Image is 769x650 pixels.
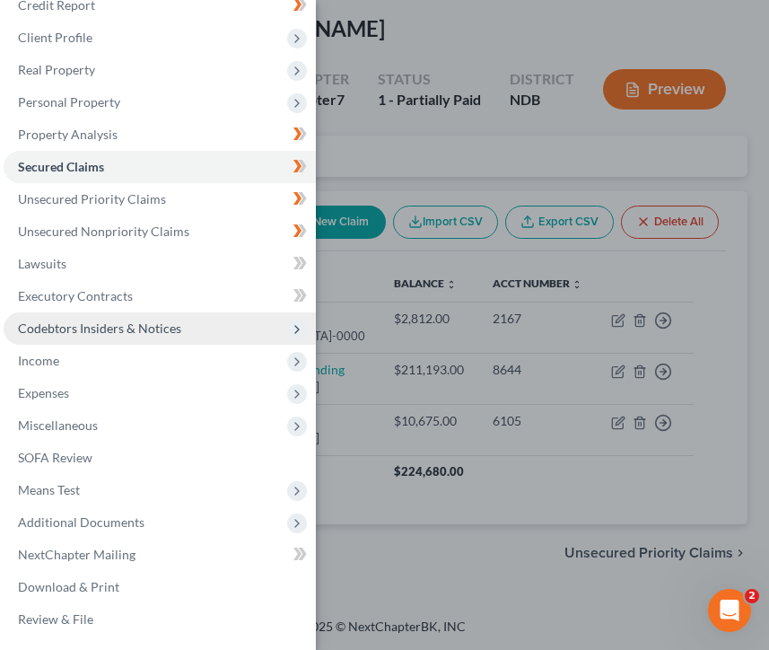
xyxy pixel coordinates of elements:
[4,119,316,151] a: Property Analysis
[4,151,316,183] a: Secured Claims
[18,191,166,206] span: Unsecured Priority Claims
[18,450,92,465] span: SOFA Review
[4,571,316,603] a: Download & Print
[18,256,66,271] span: Lawsuits
[4,280,316,312] a: Executory Contracts
[18,321,181,336] span: Codebtors Insiders & Notices
[745,589,759,603] span: 2
[18,482,80,497] span: Means Test
[18,385,69,400] span: Expenses
[18,127,118,142] span: Property Analysis
[4,442,316,474] a: SOFA Review
[18,224,189,239] span: Unsecured Nonpriority Claims
[18,547,135,562] span: NextChapter Mailing
[18,579,119,594] span: Download & Print
[18,288,133,303] span: Executory Contracts
[18,417,98,433] span: Miscellaneous
[4,215,316,248] a: Unsecured Nonpriority Claims
[18,353,59,368] span: Income
[4,603,316,636] a: Review & File
[18,30,92,45] span: Client Profile
[18,611,93,627] span: Review & File
[4,248,316,280] a: Lawsuits
[18,94,120,110] span: Personal Property
[18,514,144,530] span: Additional Documents
[18,159,104,174] span: Secured Claims
[708,589,751,632] iframe: Intercom live chat
[4,539,316,571] a: NextChapter Mailing
[4,183,316,215] a: Unsecured Priority Claims
[18,62,95,77] span: Real Property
